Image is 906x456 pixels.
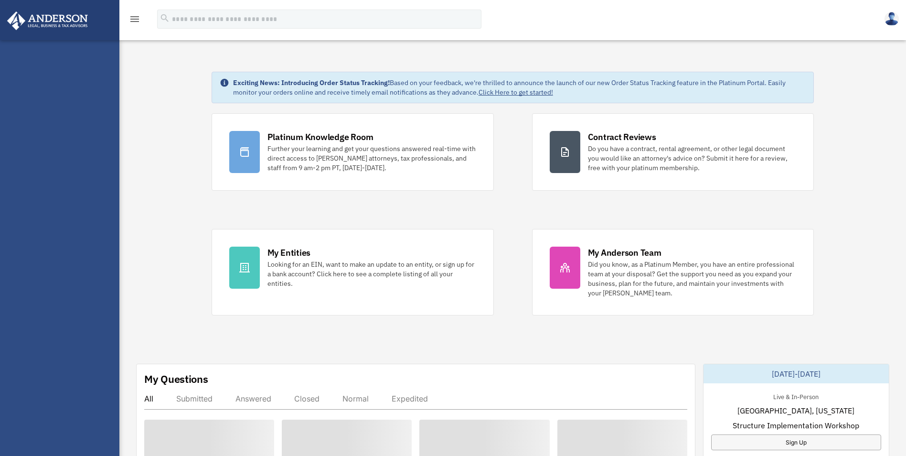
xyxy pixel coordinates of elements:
[144,372,208,386] div: My Questions
[176,394,213,403] div: Submitted
[233,78,806,97] div: Based on your feedback, we're thrilled to announce the launch of our new Order Status Tracking fe...
[294,394,320,403] div: Closed
[885,12,899,26] img: User Pic
[212,113,494,191] a: Platinum Knowledge Room Further your learning and get your questions answered real-time with dire...
[588,247,661,259] div: My Anderson Team
[588,144,797,173] div: Do you have a contract, rental agreement, or other legal document you would like an attorney's ad...
[588,260,797,298] div: Did you know, as a Platinum Member, you have an entire professional team at your disposal? Get th...
[479,88,553,97] a: Click Here to get started!
[532,229,814,315] a: My Anderson Team Did you know, as a Platinum Member, you have an entire professional team at your...
[267,247,310,259] div: My Entities
[212,229,494,315] a: My Entities Looking for an EIN, want to make an update to an entity, or sign up for a bank accoun...
[703,364,889,383] div: [DATE]-[DATE]
[737,405,854,416] span: [GEOGRAPHIC_DATA], [US_STATE]
[160,13,170,23] i: search
[342,394,369,403] div: Normal
[733,420,859,431] span: Structure Implementation Workshop
[4,11,91,30] img: Anderson Advisors Platinum Portal
[267,131,373,143] div: Platinum Knowledge Room
[129,17,140,25] a: menu
[532,113,814,191] a: Contract Reviews Do you have a contract, rental agreement, or other legal document you would like...
[144,394,153,403] div: All
[588,131,656,143] div: Contract Reviews
[267,144,476,173] div: Further your learning and get your questions answered real-time with direct access to [PERSON_NAM...
[235,394,271,403] div: Answered
[392,394,428,403] div: Expedited
[711,434,881,450] a: Sign Up
[766,391,826,401] div: Live & In-Person
[129,13,140,25] i: menu
[267,260,476,288] div: Looking for an EIN, want to make an update to an entity, or sign up for a bank account? Click her...
[233,78,390,87] strong: Exciting News: Introducing Order Status Tracking!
